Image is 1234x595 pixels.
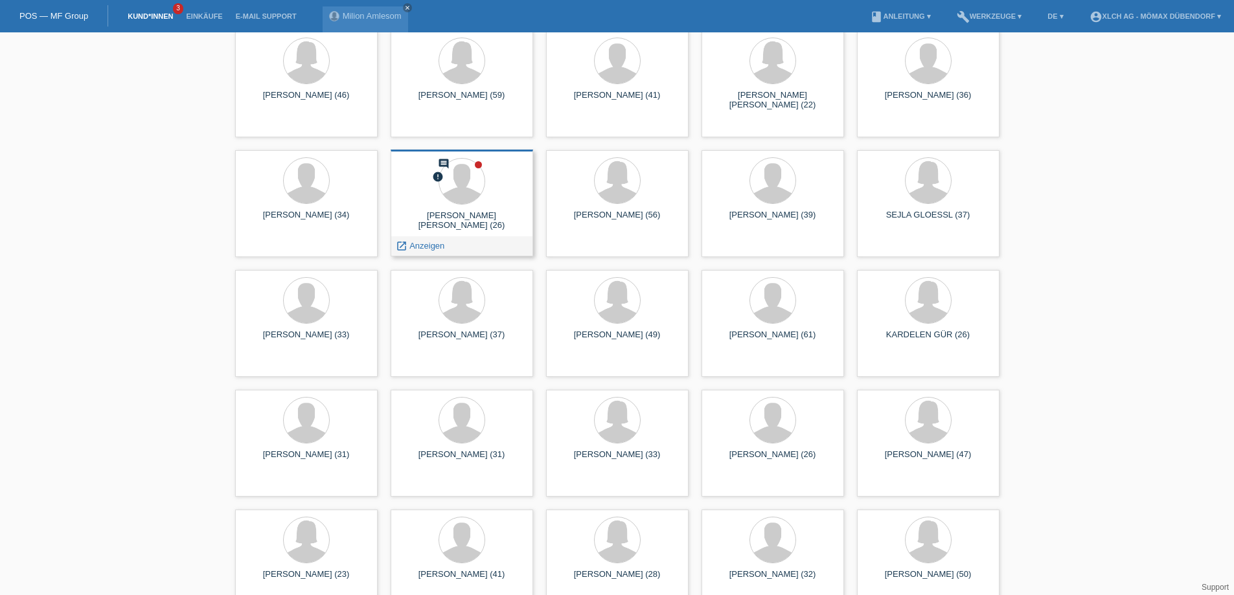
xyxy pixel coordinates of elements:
div: [PERSON_NAME] (28) [556,569,678,590]
div: [PERSON_NAME] (36) [867,90,989,111]
a: Einkäufe [179,12,229,20]
div: [PERSON_NAME] (61) [712,330,834,350]
div: [PERSON_NAME] [PERSON_NAME] (22) [712,90,834,111]
div: [PERSON_NAME] (50) [867,569,989,590]
div: [PERSON_NAME] (32) [712,569,834,590]
div: Neuer Kommentar [438,158,450,172]
div: [PERSON_NAME] (23) [246,569,367,590]
i: close [404,5,411,11]
a: buildWerkzeuge ▾ [950,12,1029,20]
div: [PERSON_NAME] (47) [867,449,989,470]
div: [PERSON_NAME] (34) [246,210,367,230]
a: E-Mail Support [229,12,303,20]
div: [PERSON_NAME] (31) [401,449,523,470]
div: [PERSON_NAME] (41) [556,90,678,111]
span: 3 [173,3,183,14]
div: [PERSON_NAME] (37) [401,330,523,350]
a: DE ▾ [1041,12,1069,20]
a: bookAnleitung ▾ [863,12,937,20]
i: build [957,10,970,23]
div: [PERSON_NAME] (41) [401,569,523,590]
a: Milion Amlesom [343,11,402,21]
i: book [870,10,883,23]
i: account_circle [1090,10,1103,23]
div: [PERSON_NAME] (56) [556,210,678,230]
div: Zurückgewiesen [432,171,444,185]
div: [PERSON_NAME] (31) [246,449,367,470]
div: [PERSON_NAME] (59) [401,90,523,111]
div: [PERSON_NAME] [PERSON_NAME] (26) [401,210,523,231]
a: close [403,3,412,12]
i: comment [438,158,450,170]
div: [PERSON_NAME] (26) [712,449,834,470]
div: [PERSON_NAME] (39) [712,210,834,230]
i: launch [396,240,407,252]
a: account_circleXLCH AG - Mömax Dübendorf ▾ [1083,12,1228,20]
div: [PERSON_NAME] (49) [556,330,678,350]
a: Kund*innen [121,12,179,20]
div: [PERSON_NAME] (33) [556,449,678,470]
i: error [432,171,444,183]
div: SEJLA GLOESSL (37) [867,210,989,230]
div: KARDELEN GÜR (26) [867,330,989,350]
div: [PERSON_NAME] (33) [246,330,367,350]
a: POS — MF Group [19,11,88,21]
div: [PERSON_NAME] (46) [246,90,367,111]
a: Support [1202,583,1229,592]
span: Anzeigen [409,241,444,251]
a: launch Anzeigen [396,241,445,251]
